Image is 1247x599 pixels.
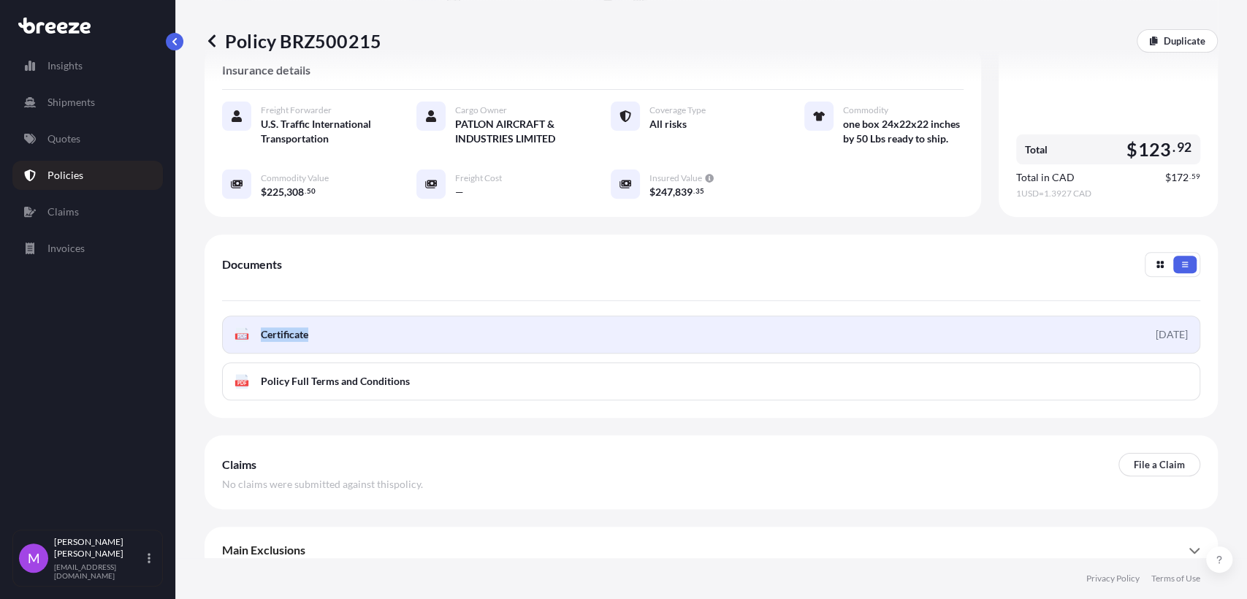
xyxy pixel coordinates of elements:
p: Shipments [47,95,95,110]
a: Quotes [12,124,163,153]
a: PDFCertificate[DATE] [222,316,1200,354]
span: $ [1126,140,1137,159]
span: . [1172,143,1175,152]
span: 59 [1191,174,1200,179]
span: 225 [267,187,284,197]
a: Duplicate [1137,29,1218,53]
p: Insights [47,58,83,73]
span: , [284,187,286,197]
a: Insights [12,51,163,80]
span: . [1189,174,1191,179]
span: All risks [649,117,687,131]
span: Certificate [261,327,308,342]
span: Insured Value [649,172,702,184]
span: 839 [675,187,693,197]
div: Main Exclusions [222,533,1200,568]
a: Invoices [12,234,163,263]
span: . [693,188,694,194]
span: M [28,551,40,565]
span: 172 [1171,172,1189,183]
span: No claims were submitted against this policy . [222,477,423,492]
span: Commodity Value [261,172,329,184]
p: Quotes [47,131,80,146]
span: . [305,188,306,194]
span: Main Exclusions [222,543,305,557]
a: Terms of Use [1151,573,1200,584]
span: Freight Cost [455,172,502,184]
a: Claims [12,197,163,226]
span: $ [1165,172,1171,183]
span: Commodity [843,104,888,116]
a: Privacy Policy [1086,573,1140,584]
span: $ [261,187,267,197]
span: Total in CAD [1016,170,1075,185]
span: Freight Forwarder [261,104,332,116]
span: 50 [307,188,316,194]
p: Duplicate [1164,34,1205,48]
p: File a Claim [1134,457,1185,472]
div: [DATE] [1156,327,1188,342]
span: , [673,187,675,197]
p: Invoices [47,241,85,256]
p: Policies [47,168,83,183]
a: File a Claim [1118,453,1200,476]
text: PDF [237,334,247,339]
span: Cargo Owner [455,104,507,116]
span: Documents [222,257,282,272]
span: 123 [1137,140,1171,159]
span: Policy Full Terms and Conditions [261,374,410,389]
span: 1 USD = 1.3927 CAD [1016,188,1200,199]
span: one box 24x22x22 inches by 50 Lbs ready to ship. [843,117,964,146]
span: 308 [286,187,304,197]
span: 35 [695,188,703,194]
text: PDF [237,381,247,386]
span: PATLON AIRCRAFT & INDUSTRIES LIMITED [455,117,576,146]
a: Policies [12,161,163,190]
p: Claims [47,205,79,219]
span: Claims [222,457,256,472]
a: Shipments [12,88,163,117]
p: [EMAIL_ADDRESS][DOMAIN_NAME] [54,562,145,580]
p: Policy BRZ500215 [205,29,381,53]
span: 92 [1177,143,1191,152]
span: Total [1025,142,1048,157]
span: Coverage Type [649,104,706,116]
span: U.S. Traffic International Transportation [261,117,381,146]
span: — [455,185,464,199]
p: [PERSON_NAME] [PERSON_NAME] [54,536,145,560]
span: 247 [655,187,673,197]
span: $ [649,187,655,197]
a: PDFPolicy Full Terms and Conditions [222,362,1200,400]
